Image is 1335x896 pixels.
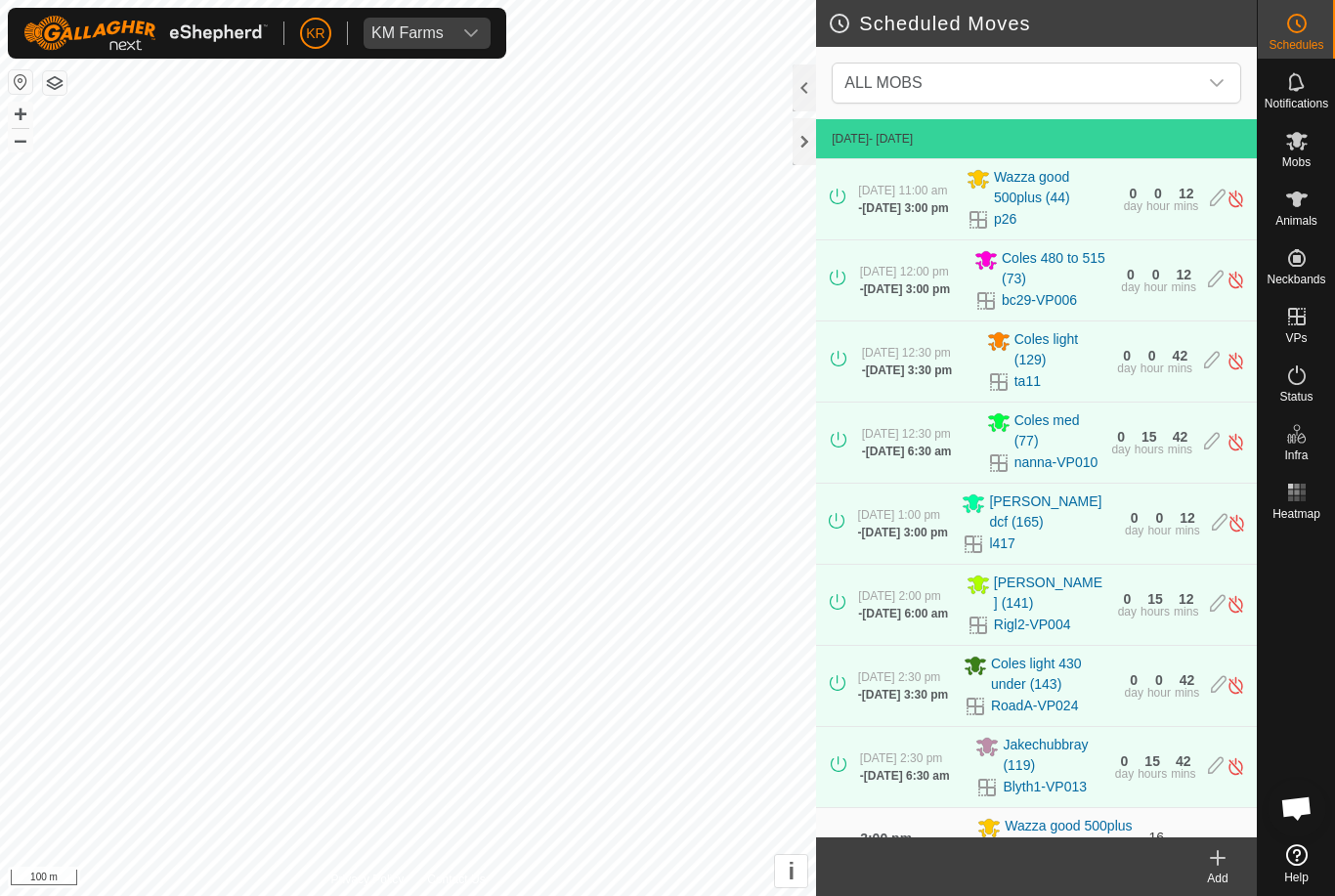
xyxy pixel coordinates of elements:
span: Coles light 430 under (143) [991,654,1113,695]
div: 0 [1123,349,1131,363]
div: hours [1141,606,1170,618]
span: KM Farms [364,18,452,49]
div: hour [1146,200,1170,212]
img: Turn off schedule move [1227,432,1245,452]
div: mins [1174,200,1198,212]
span: [DATE] 12:30 pm [862,346,951,360]
div: mins [1174,606,1198,618]
span: Infra [1284,449,1308,461]
img: Turn off schedule move [1227,675,1245,696]
span: Notifications [1265,98,1328,109]
img: Turn off schedule move [1227,270,1245,290]
span: 3:00 pm [860,831,912,846]
span: Coles med (77) [1014,410,1100,451]
a: bc29-VP006 [1002,290,1077,311]
span: Mobs [1282,156,1311,168]
div: 0 [1123,592,1131,606]
a: RoadA-VP024 [991,696,1079,716]
div: 0 [1155,511,1163,525]
span: ALL MOBS [844,74,922,91]
a: Rigl2-VP004 [994,615,1071,635]
h2: Scheduled Moves [828,12,1257,35]
span: [DATE] 2:30 pm [860,751,942,765]
span: [PERSON_NAME] (141) [994,573,1106,614]
span: [DATE] 6:30 am [866,445,952,458]
div: - [860,767,950,785]
div: dropdown trigger [452,18,491,49]
div: hour [1141,363,1164,374]
div: 0 [1155,673,1163,687]
button: Reset Map [9,70,32,94]
span: Neckbands [1267,274,1325,285]
span: [DATE] 11:00 am [858,184,947,197]
div: 42 [1180,673,1195,687]
div: KM Farms [371,25,444,41]
img: Turn off schedule move [1227,189,1245,209]
div: 42 [1176,754,1191,768]
div: hour [1147,525,1171,536]
div: 15 [1144,754,1160,768]
span: Coles light (129) [1014,329,1106,370]
a: Blyth1-VP013 [1003,777,1087,797]
span: [DATE] 3:00 pm [864,282,950,296]
span: [PERSON_NAME] dcf (165) [989,491,1113,533]
span: [DATE] 3:30 pm [866,363,952,377]
div: 0 [1129,187,1137,200]
span: [DATE] 3:00 pm [862,201,948,215]
div: 0 [1152,268,1160,281]
div: 12 [1180,511,1195,525]
div: hour [1144,281,1168,293]
div: day [1125,687,1143,699]
div: hours [1135,444,1164,455]
span: Jakechubbray (119) [1003,735,1102,776]
div: - [860,280,950,298]
span: Wazza good 500plus (44) [994,167,1112,208]
span: i [788,858,795,884]
div: mins [1168,363,1192,374]
img: Turn off schedule move [1227,756,1245,777]
div: - [858,605,948,622]
div: 0 [1130,673,1138,687]
span: Wazza good 500plus (44) [1005,816,1137,857]
div: Add [1179,870,1257,887]
a: p26 [994,209,1016,230]
span: [DATE] 3:00 pm [862,526,948,539]
a: Privacy Policy [331,871,405,888]
div: day [1118,606,1137,618]
div: 0 [1154,187,1162,200]
span: Help [1284,872,1309,883]
div: 0 [1148,349,1156,363]
button: – [9,128,32,151]
span: [DATE] 12:30 pm [862,427,951,441]
button: + [9,103,32,126]
a: nanna-VP010 [1014,452,1098,473]
div: hour [1147,687,1171,699]
div: mins [1172,281,1196,293]
div: - [858,524,948,541]
div: mins [1175,687,1199,699]
span: [DATE] 6:30 am [864,769,950,783]
span: 16 hours [1148,830,1183,866]
span: [DATE] [832,132,869,146]
div: mins [1168,444,1192,455]
span: KR [306,23,324,44]
span: Animals [1275,215,1317,227]
span: [DATE] 12:00 pm [860,265,949,278]
span: Coles 480 to 515 (73) [1002,248,1109,289]
div: 12 [1179,187,1194,200]
div: day [1125,525,1143,536]
div: dropdown trigger [1197,64,1236,103]
div: 12 [1179,592,1194,606]
div: day [1117,363,1136,374]
div: 15 [1141,430,1157,444]
div: day [1121,281,1140,293]
div: - [858,686,948,704]
div: 0 [1117,430,1125,444]
div: 42 [1173,430,1188,444]
span: VPs [1285,332,1307,344]
div: - [858,199,948,217]
span: ALL MOBS [837,64,1197,103]
div: day [1124,200,1142,212]
div: 42 [1173,349,1188,363]
a: ta11 [1014,371,1041,392]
